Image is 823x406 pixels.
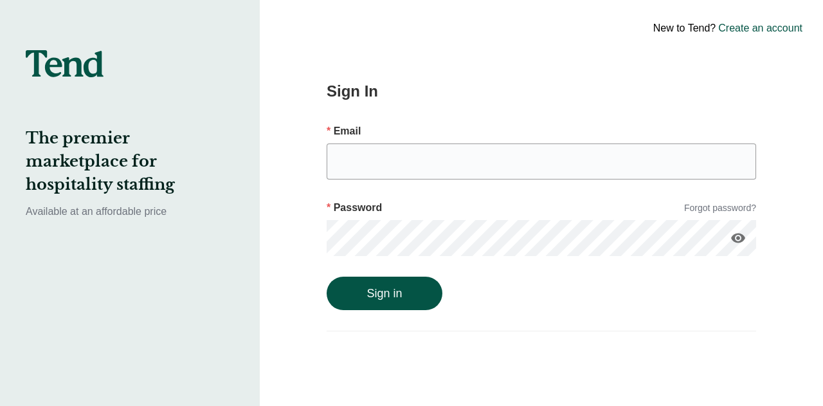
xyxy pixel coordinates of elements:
p: Password [327,200,382,216]
p: Available at an affordable price [26,204,234,219]
a: Forgot password? [684,201,756,215]
img: tend-logo [26,50,104,77]
button: Sign in [327,277,442,310]
p: Email [327,124,756,139]
h2: Sign In [327,80,756,103]
h2: The premier marketplace for hospitality staffing [26,127,234,196]
a: Create an account [718,21,802,36]
i: visibility [730,230,746,246]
